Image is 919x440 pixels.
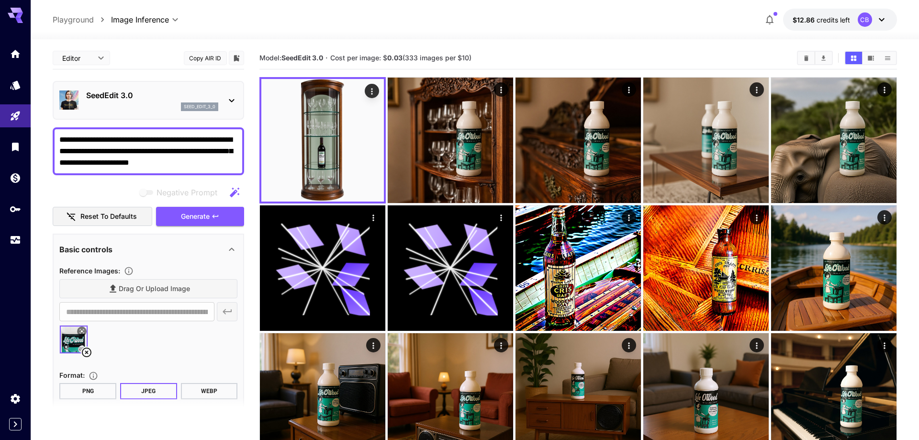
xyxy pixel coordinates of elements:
div: Wallet [10,172,21,184]
b: 0.03 [387,54,403,62]
img: 9k= [771,78,897,203]
button: Show images in grid view [845,52,862,64]
div: Actions [877,82,892,97]
span: Cost per image: $ (333 images per $10) [330,54,471,62]
div: SeedEdit 3.0seed_edit_3_0 [59,86,237,115]
button: Upload a reference image to guide the result. This is needed for Image-to-Image or Inpainting. Su... [120,266,137,276]
span: Generate [181,211,210,223]
span: Image Inference [111,14,169,25]
span: Format : [59,371,85,379]
a: Playground [53,14,94,25]
button: JPEG [120,383,177,399]
img: 9k= [643,205,769,331]
span: Reference Images : [59,267,120,275]
span: Model: [259,54,323,62]
div: Actions [494,82,508,97]
span: Negative Prompt [157,187,217,198]
span: credits left [817,16,850,24]
p: Basic controls [59,244,112,255]
div: Show images in grid viewShow images in video viewShow images in list view [844,51,897,65]
img: Z [388,78,513,203]
div: Settings [10,393,21,405]
img: 9k= [643,78,769,203]
div: Actions [877,210,892,225]
button: Reset to defaults [53,207,152,226]
img: Z [516,205,641,331]
div: Usage [10,234,21,246]
div: Actions [622,210,636,225]
div: Actions [750,210,764,225]
div: Actions [366,338,381,352]
p: SeedEdit 3.0 [86,90,218,101]
span: $12.86 [793,16,817,24]
div: Library [10,141,21,153]
button: Download All [815,52,832,64]
div: Actions [494,210,508,225]
button: PNG [59,383,116,399]
div: Actions [750,338,764,352]
div: $12.8598 [793,15,850,25]
div: Basic controls [59,238,237,261]
p: · [325,52,328,64]
p: seed_edit_3_0 [184,103,215,110]
div: Actions [622,338,636,352]
div: Actions [877,338,892,352]
div: Home [10,48,21,60]
div: API Keys [10,203,21,215]
button: Add to library [232,52,241,64]
div: Actions [622,82,636,97]
b: SeedEdit 3.0 [281,54,323,62]
div: Actions [494,338,508,352]
span: Editor [62,53,92,63]
div: Playground [10,110,21,122]
img: 2Q== [516,78,641,203]
button: Expand sidebar [9,418,22,430]
div: Actions [366,210,381,225]
div: CB [858,12,872,27]
button: Copy AIR ID [184,51,227,65]
div: Actions [750,82,764,97]
div: Models [10,79,21,91]
button: WEBP [181,383,238,399]
span: Negative prompts are not compatible with the selected model. [137,186,225,198]
nav: breadcrumb [53,14,111,25]
button: Show images in list view [879,52,896,64]
button: Clear Images [798,52,815,64]
img: Z [261,79,384,202]
button: Choose the file format for the output image. [85,371,102,381]
button: Generate [156,207,244,226]
img: 9k= [771,205,897,331]
div: Clear ImagesDownload All [797,51,833,65]
button: Show images in video view [863,52,879,64]
div: Actions [365,84,379,98]
button: $12.8598CB [783,9,897,31]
